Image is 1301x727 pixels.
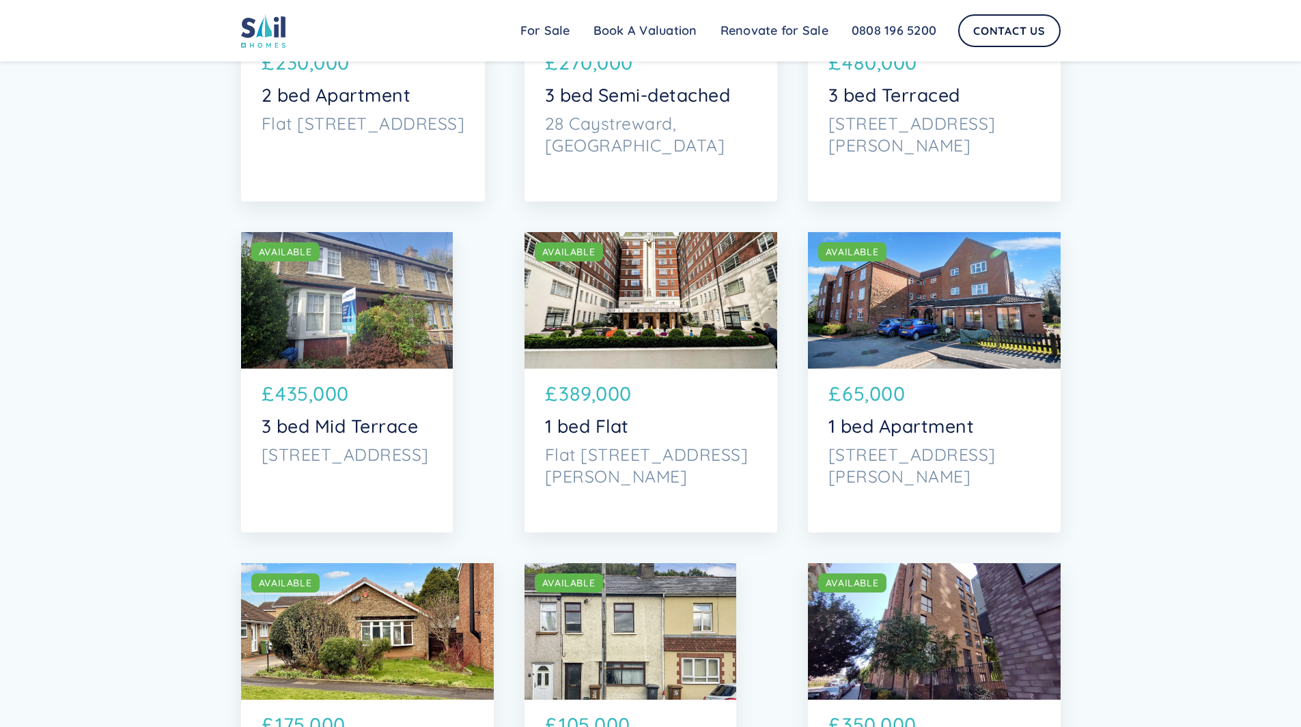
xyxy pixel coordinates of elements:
[826,245,879,259] div: AVAILABLE
[262,379,275,408] p: £
[262,444,432,466] p: [STREET_ADDRESS]
[545,415,757,437] p: 1 bed Flat
[709,17,840,44] a: Renovate for Sale
[828,379,841,408] p: £
[545,113,757,156] p: 28 Caystreward, [GEOGRAPHIC_DATA]
[275,48,350,77] p: 230,000
[840,17,948,44] a: 0808 196 5200
[259,576,312,590] div: AVAILABLE
[524,232,777,532] a: AVAILABLE£389,0001 bed FlatFlat [STREET_ADDRESS][PERSON_NAME]
[259,245,312,259] div: AVAILABLE
[262,84,465,106] p: 2 bed Apartment
[545,379,558,408] p: £
[559,48,633,77] p: 270,000
[842,379,905,408] p: 65,000
[828,113,1040,156] p: [STREET_ADDRESS][PERSON_NAME]
[542,245,596,259] div: AVAILABLE
[826,576,879,590] div: AVAILABLE
[509,17,582,44] a: For Sale
[828,84,1040,106] p: 3 bed Terraced
[241,14,286,48] img: sail home logo colored
[808,232,1061,532] a: AVAILABLE£65,0001 bed Apartment[STREET_ADDRESS][PERSON_NAME]
[545,444,757,487] p: Flat [STREET_ADDRESS][PERSON_NAME]
[262,415,432,437] p: 3 bed Mid Terrace
[545,84,757,106] p: 3 bed Semi-detached
[842,48,917,77] p: 480,000
[542,576,596,590] div: AVAILABLE
[559,379,632,408] p: 389,000
[262,113,465,134] p: Flat [STREET_ADDRESS]
[958,14,1061,47] a: Contact Us
[275,379,349,408] p: 435,000
[545,48,558,77] p: £
[262,48,275,77] p: £
[828,415,1040,437] p: 1 bed Apartment
[582,17,709,44] a: Book A Valuation
[828,444,1040,487] p: [STREET_ADDRESS][PERSON_NAME]
[828,48,841,77] p: £
[241,232,453,532] a: AVAILABLE£435,0003 bed Mid Terrace[STREET_ADDRESS]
